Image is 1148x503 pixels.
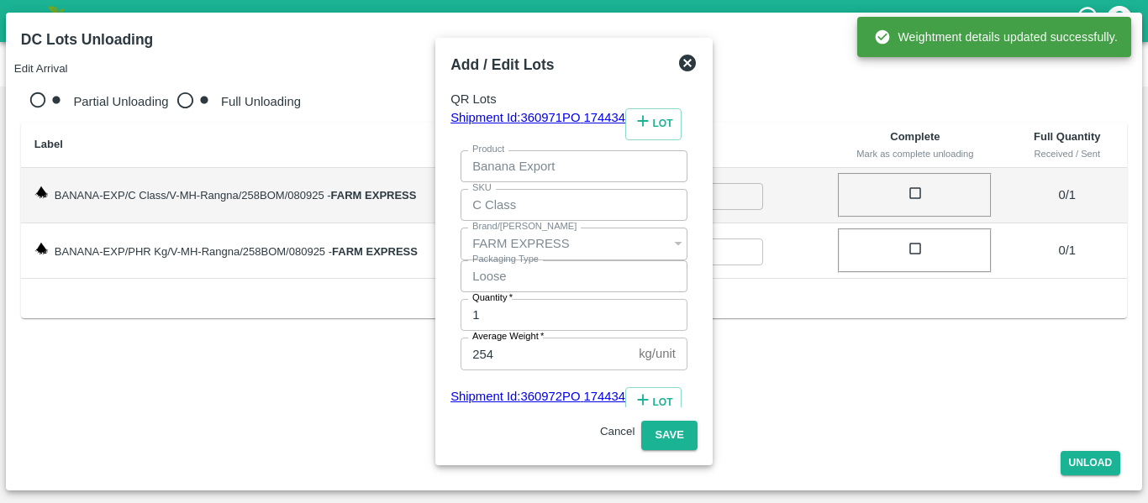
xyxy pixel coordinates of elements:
button: Lot [625,387,681,418]
a: Shipment Id:360972PO 174434 [450,387,625,418]
div: Weightment details updated successfully. [874,22,1118,52]
label: Quantity [472,291,513,305]
label: Product [472,143,504,156]
label: Brand/[PERSON_NAME] [472,220,577,233]
button: Lot [625,108,681,139]
label: SKU [472,181,492,195]
label: Packaging Type [472,253,539,266]
p: kg/unit [639,345,676,363]
input: Create Brand/Marka [461,228,655,259]
button: Cancel [600,425,635,438]
span: QR Lots [450,90,698,108]
button: Save [641,421,697,450]
b: Add / Edit Lots [450,56,554,73]
a: Shipment Id:360971PO 174434 [450,108,625,139]
label: Average Weight [472,330,544,343]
